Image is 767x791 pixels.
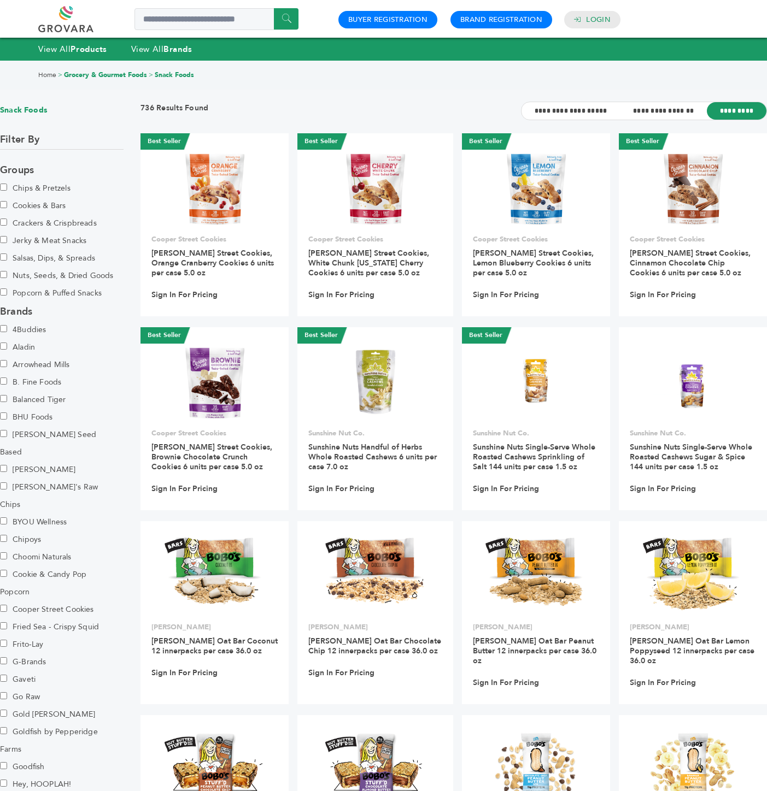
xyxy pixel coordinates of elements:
img: Cooper Street Cookies, Brownie Chocolate Crunch Cookies 6 units per case 5.0 oz [183,343,247,421]
p: Cooper Street Cookies [151,428,278,438]
img: Bobo's Oat Bar Coconut 12 innerpacks per case 36.0 oz [164,536,266,615]
a: Sign In For Pricing [151,668,218,678]
p: Sunshine Nut Co. [473,428,599,438]
p: Cooper Street Cookies [151,234,278,244]
p: Sunshine Nut Co. [308,428,442,438]
p: [PERSON_NAME] [630,622,756,632]
p: Cooper Street Cookies [473,234,599,244]
a: Sign In For Pricing [308,484,374,494]
p: Cooper Street Cookies [630,234,756,244]
img: Bobo's Oat Bar Lemon Poppyseed 12 innerpacks per case 36.0 oz [642,536,744,615]
a: [PERSON_NAME] Street Cookies, Cinnamon Chocolate Chip Cookies 6 units per case 5.0 oz [630,248,751,278]
a: Sign In For Pricing [473,484,539,494]
img: Sunshine Nuts Single-Serve Whole Roasted Cashews Sugar & Spice 144 units per case 1.5 oz [653,343,733,422]
a: Sunshine Nuts Single-Serve Whole Roasted Cashews Sprinkling of Salt 144 units per case 1.5 oz [473,442,595,472]
p: [PERSON_NAME] [151,622,278,632]
p: [PERSON_NAME] [473,622,599,632]
a: Sunshine Nuts Single-Serve Whole Roasted Cashews Sugar & Spice 144 units per case 1.5 oz [630,442,752,472]
img: Cooper Street Cookies, Lemon Blueberry Cookies 6 units per case 5.0 oz [504,149,568,227]
a: [PERSON_NAME] Street Cookies, Orange Cranberry Cookies 6 units per case 5.0 oz [151,248,274,278]
p: Sunshine Nut Co. [630,428,756,438]
a: Grocery & Gourmet Foods [64,70,147,79]
a: Sign In For Pricing [473,290,539,300]
a: Sign In For Pricing [151,290,218,300]
strong: Products [71,44,107,55]
a: Sign In For Pricing [630,484,696,494]
h3: 736 Results Found [140,103,208,120]
a: [PERSON_NAME] Oat Bar Chocolate Chip 12 innerpacks per case 36.0 oz [308,636,441,656]
span: > [149,70,153,79]
a: [PERSON_NAME] Oat Bar Peanut Butter 12 innerpacks per case 36.0 oz [473,636,596,666]
input: Search a product or brand... [134,8,298,30]
a: View AllBrands [131,44,192,55]
a: [PERSON_NAME] Street Cookies, White Chunk [US_STATE] Cherry Cookies 6 units per case 5.0 oz [308,248,429,278]
span: > [58,70,62,79]
a: Sunshine Nuts Handful of Herbs Whole Roasted Cashews 6 units per case 7.0 oz [308,442,437,472]
p: [PERSON_NAME] [308,622,442,632]
img: Bobo's Oat Bar Peanut Butter 12 innerpacks per case 36.0 oz [485,536,587,615]
a: Sign In For Pricing [630,290,696,300]
a: Sign In For Pricing [473,678,539,688]
a: View AllProducts [38,44,107,55]
img: Cooper Street Cookies, White Chunk Michigan Cherry Cookies 6 units per case 5.0 oz [343,149,407,227]
a: [PERSON_NAME] Street Cookies, Brownie Chocolate Crunch Cookies 6 units per case 5.0 oz [151,442,272,472]
a: Snack Foods [155,70,194,79]
img: Sunshine Nuts Single-Serve Whole Roasted Cashews Sprinkling of Salt 144 units per case 1.5 oz [496,343,576,422]
a: [PERSON_NAME] Oat Bar Lemon Poppyseed 12 innerpacks per case 36.0 oz [630,636,754,666]
img: Bobo's Oat Bar Chocolate Chip 12 innerpacks per case 36.0 oz [325,536,426,615]
a: Login [586,15,610,25]
a: Sign In For Pricing [151,484,218,494]
a: Sign In For Pricing [308,668,374,678]
a: [PERSON_NAME] Oat Bar Coconut 12 innerpacks per case 36.0 oz [151,636,278,656]
img: Cooper Street Cookies, Orange Cranberry Cookies 6 units per case 5.0 oz [183,149,247,227]
a: Sign In For Pricing [308,290,374,300]
a: Home [38,70,56,79]
img: Cooper Street Cookies, Cinnamon Chocolate Chip Cookies 6 units per case 5.0 oz [661,149,725,227]
p: Cooper Street Cookies [308,234,442,244]
a: Buyer Registration [348,15,428,25]
a: Sign In For Pricing [630,678,696,688]
img: Sunshine Nuts Handful of Herbs Whole Roasted Cashews 6 units per case 7.0 oz [336,343,415,422]
a: [PERSON_NAME] Street Cookies, Lemon Blueberry Cookies 6 units per case 5.0 oz [473,248,594,278]
a: Brand Registration [460,15,542,25]
strong: Brands [163,44,192,55]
